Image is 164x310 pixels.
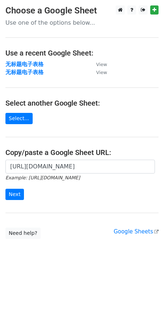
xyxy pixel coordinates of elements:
[89,69,107,76] a: View
[5,61,44,68] a: 无标题电子表格
[5,99,159,107] h4: Select another Google Sheet:
[5,113,33,124] a: Select...
[96,70,107,75] small: View
[5,189,24,200] input: Next
[5,148,159,157] h4: Copy/paste a Google Sheet URL:
[5,19,159,26] p: Use one of the options below...
[5,228,41,239] a: Need help?
[96,62,107,67] small: View
[5,5,159,16] h3: Choose a Google Sheet
[5,175,80,180] small: Example: [URL][DOMAIN_NAME]
[5,49,159,57] h4: Use a recent Google Sheet:
[5,69,44,76] a: 无标题电子表格
[89,61,107,68] a: View
[5,160,155,174] input: Paste your Google Sheet URL here
[114,228,159,235] a: Google Sheets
